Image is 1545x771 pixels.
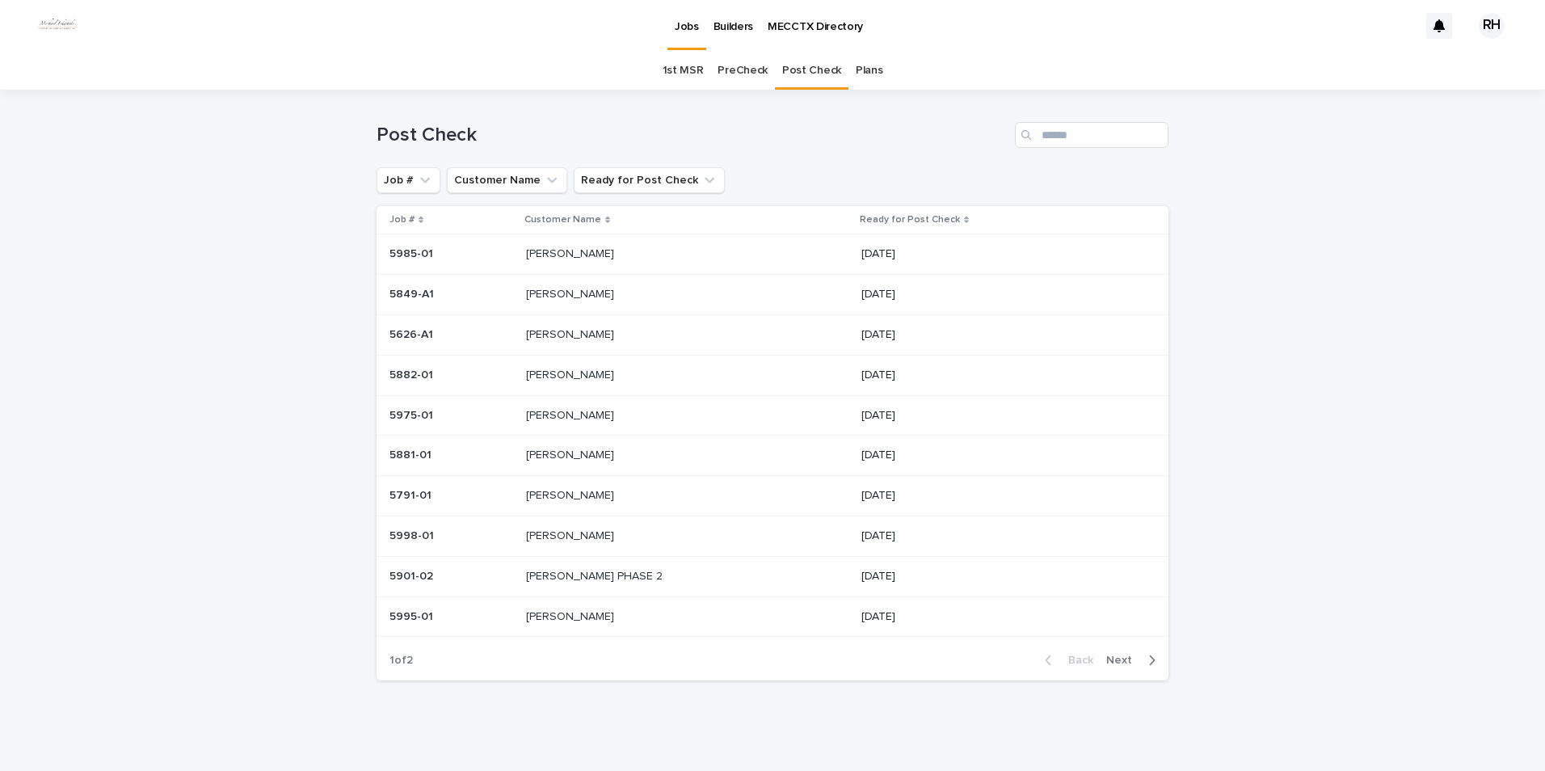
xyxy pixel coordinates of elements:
p: [PERSON_NAME] PHASE 2 [526,567,666,584]
img: dhEtdSsQReaQtgKTuLrt [32,10,82,42]
tr: 5985-015985-01 [PERSON_NAME][PERSON_NAME] [DATE] [377,234,1168,275]
p: [DATE] [861,529,1130,543]
tr: 5849-A15849-A1 [PERSON_NAME][PERSON_NAME] [DATE] [377,275,1168,315]
p: [PERSON_NAME] [526,406,617,423]
p: [DATE] [861,570,1130,584]
span: Back [1059,655,1093,666]
p: [DATE] [861,288,1130,301]
div: RH [1479,13,1505,39]
p: 5791-01 [389,486,435,503]
p: [PERSON_NAME] [526,365,617,382]
span: Next [1106,655,1142,666]
p: 1 of 2 [377,641,426,680]
p: 5849-A1 [389,284,437,301]
p: 5998-01 [389,526,437,543]
button: Job # [377,167,440,193]
tr: 5881-015881-01 [PERSON_NAME][PERSON_NAME] [DATE] [377,436,1168,476]
button: Ready for Post Check [574,167,725,193]
p: [DATE] [861,328,1130,342]
tr: 5882-015882-01 [PERSON_NAME][PERSON_NAME] [DATE] [377,355,1168,395]
button: Back [1032,653,1100,668]
p: [PERSON_NAME] [526,244,617,261]
p: 5882-01 [389,365,436,382]
a: PreCheck [718,52,768,90]
p: [PERSON_NAME] [526,445,617,462]
a: Plans [856,52,882,90]
tr: 5995-015995-01 [PERSON_NAME][PERSON_NAME] [DATE] [377,596,1168,637]
h1: Post Check [377,124,1008,147]
tr: 5998-015998-01 [PERSON_NAME][PERSON_NAME] [DATE] [377,516,1168,556]
tr: 5626-A15626-A1 [PERSON_NAME][PERSON_NAME] [DATE] [377,314,1168,355]
button: Customer Name [447,167,567,193]
p: [DATE] [861,247,1130,261]
p: [PERSON_NAME] [526,284,617,301]
input: Search [1015,122,1168,148]
p: 5985-01 [389,244,436,261]
p: 5975-01 [389,406,436,423]
p: [PERSON_NAME] [526,526,617,543]
p: [DATE] [861,369,1130,382]
p: 5626-A1 [389,325,436,342]
p: 5995-01 [389,607,436,624]
p: Customer Name [524,211,601,229]
button: Next [1100,653,1168,668]
p: [DATE] [861,610,1130,624]
p: Ready for Post Check [860,211,960,229]
p: [DATE] [861,489,1130,503]
a: 1st MSR [663,52,704,90]
p: [PERSON_NAME] [526,486,617,503]
p: [PERSON_NAME] [526,325,617,342]
p: [PERSON_NAME] [526,607,617,624]
a: Post Check [782,52,841,90]
p: 5901-02 [389,567,436,584]
p: [DATE] [861,449,1130,462]
tr: 5975-015975-01 [PERSON_NAME][PERSON_NAME] [DATE] [377,395,1168,436]
p: [DATE] [861,409,1130,423]
tr: 5791-015791-01 [PERSON_NAME][PERSON_NAME] [DATE] [377,476,1168,516]
p: 5881-01 [389,445,435,462]
tr: 5901-025901-02 [PERSON_NAME] PHASE 2[PERSON_NAME] PHASE 2 [DATE] [377,556,1168,596]
p: Job # [389,211,415,229]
